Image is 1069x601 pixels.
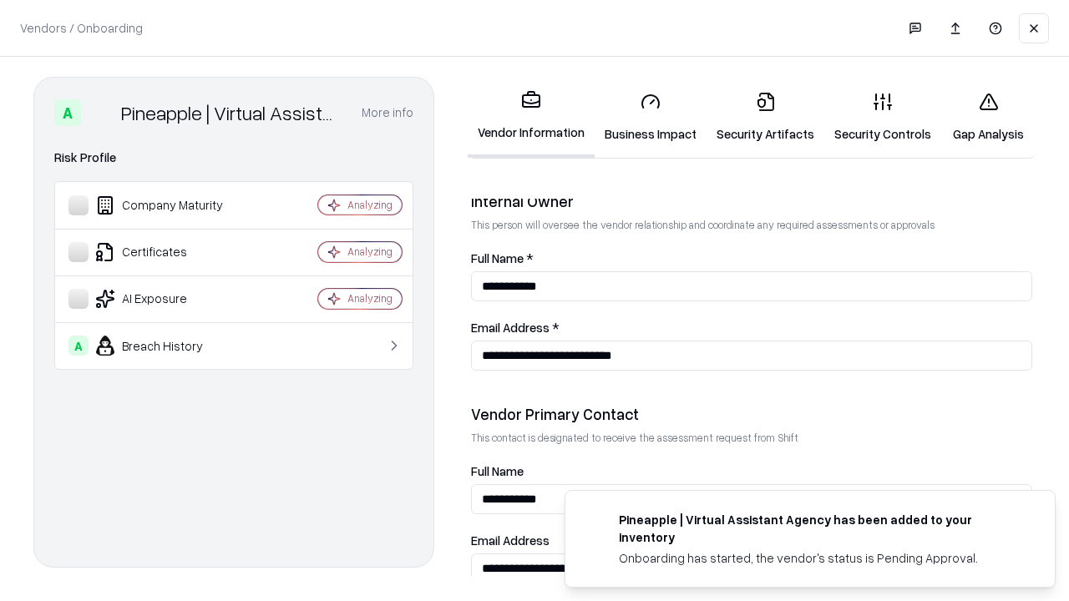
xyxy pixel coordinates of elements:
div: A [54,99,81,126]
label: Full Name [471,465,1032,477]
div: Breach History [68,336,268,356]
div: Company Maturity [68,195,268,215]
p: This person will oversee the vendor relationship and coordinate any required assessments or appro... [471,218,1032,232]
p: This contact is designated to receive the assessment request from Shift [471,431,1032,445]
label: Full Name * [471,252,1032,265]
div: Pineapple | Virtual Assistant Agency [121,99,342,126]
a: Vendor Information [468,77,595,158]
div: Risk Profile [54,148,413,168]
div: Vendor Primary Contact [471,404,1032,424]
label: Email Address [471,534,1032,547]
div: Certificates [68,242,268,262]
div: Analyzing [347,198,393,212]
a: Business Impact [595,78,707,156]
div: Onboarding has started, the vendor's status is Pending Approval. [619,549,1015,567]
div: A [68,336,89,356]
img: Pineapple | Virtual Assistant Agency [88,99,114,126]
img: trypineapple.com [585,511,605,531]
div: Analyzing [347,291,393,306]
button: More info [362,98,413,128]
div: AI Exposure [68,289,268,309]
div: Analyzing [347,245,393,259]
div: Pineapple | Virtual Assistant Agency has been added to your inventory [619,511,1015,546]
label: Email Address * [471,321,1032,334]
a: Security Controls [824,78,941,156]
div: Internal Owner [471,191,1032,211]
p: Vendors / Onboarding [20,19,143,37]
a: Gap Analysis [941,78,1036,156]
a: Security Artifacts [707,78,824,156]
